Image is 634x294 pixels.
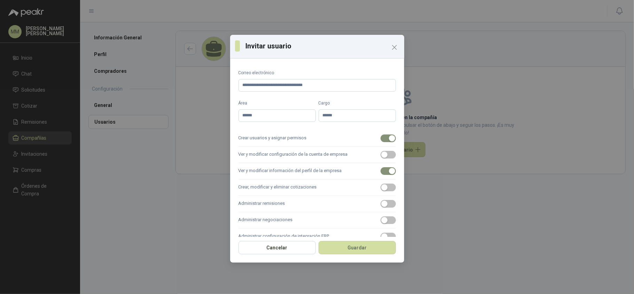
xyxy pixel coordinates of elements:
[381,233,396,240] button: Administrar configuración de integración ERP
[319,100,396,107] label: Cargo
[381,184,396,191] button: Crear, modificar y eliminar cotizaciones
[389,42,400,53] button: Close
[238,147,396,163] label: Ver y modificar configuración de la cuenta de empresa
[381,134,396,142] button: Crear usuarios y asignar permisos
[245,41,399,51] h3: Invitar usuario
[381,216,396,224] button: Administrar negociaciones
[381,151,396,158] button: Ver y modificar configuración de la cuenta de empresa
[238,241,316,254] button: Cancelar
[238,179,396,196] label: Crear, modificar y eliminar cotizaciones
[238,212,396,229] label: Administrar negociaciones
[381,167,396,175] button: Ver y modificar información del perfil de la empresa
[238,100,316,107] label: Área
[238,70,396,76] label: Correo electrónico
[238,163,396,179] label: Ver y modificar información del perfil de la empresa
[319,241,396,254] button: Guardar
[238,196,396,212] label: Administrar remisiones
[238,229,396,245] label: Administrar configuración de integración ERP
[381,200,396,208] button: Administrar remisiones
[238,130,396,147] label: Crear usuarios y asignar permisos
